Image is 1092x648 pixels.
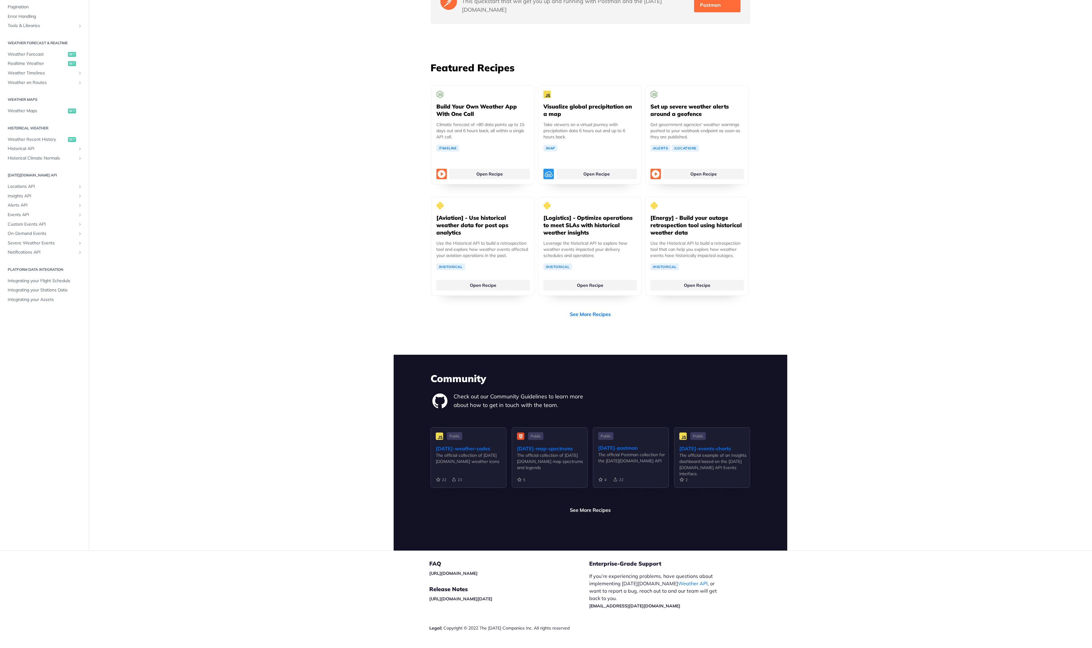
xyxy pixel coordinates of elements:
h5: Build Your Own Weather App With One Call [436,103,529,118]
p: Take viewers on a virtual journey with precipitation data 6 hours out and up to 6 hours back. [543,121,636,140]
a: /Locations [672,145,699,152]
a: Public [DATE]-postman The official Postman collection for the [DATE][DOMAIN_NAME] API [593,427,669,498]
span: Public [690,432,706,440]
a: Weather TimelinesShow subpages for Weather Timelines [5,69,84,78]
span: Historical API [8,146,76,152]
h5: [Aviation] - Use historical weather data for post ops analytics [436,214,529,236]
a: Open Recipe [650,280,744,290]
a: Open Recipe [436,280,530,290]
button: Show subpages for Insights API [77,194,82,199]
a: /Timeline [436,145,459,152]
span: Events API [8,212,76,218]
span: Pagination [8,4,82,10]
span: Custom Events API [8,221,76,227]
div: The official Postman collection for the [DATE][DOMAIN_NAME] API [598,452,669,464]
h3: Community [431,372,750,385]
a: /Map [543,145,558,152]
span: Locations API [8,184,76,190]
span: Tools & Libraries [8,23,76,29]
button: Show subpages for Custom Events API [77,222,82,227]
p: Climatic forecast of >80 data points up to 15 days out and 6 hours back, all within a single API ... [436,121,529,140]
a: Severe Weather EventsShow subpages for Severe Weather Events [5,239,84,248]
button: Show subpages for On-Demand Events [77,231,82,236]
a: See More Recipes [570,506,611,514]
div: [DATE]-map-spectrums [517,445,587,452]
a: /Historical [650,263,679,270]
button: Show subpages for Alerts API [77,203,82,208]
a: Events APIShow subpages for Events API [5,210,84,219]
h2: Weather Maps [5,97,84,102]
h5: Set up severe weather alerts around a geofence [650,103,743,118]
span: Weather Timelines [8,70,76,76]
a: See More Recipes [570,310,611,318]
a: [URL][DOMAIN_NAME] [429,571,478,576]
span: Integrating your Stations Data [8,287,82,293]
a: Locations APIShow subpages for Locations API [5,182,84,191]
span: Severe Weather Events [8,240,76,246]
a: Open Recipe [556,169,637,179]
h5: [Logistics] - Optimize operations to meet SLAs with historical weather insights [543,214,636,236]
a: Weather Forecastget [5,50,84,59]
span: get [68,137,76,142]
span: Public [598,432,614,440]
h5: Enterprise-Grade Support [589,560,733,567]
a: Insights APIShow subpages for Insights API [5,192,84,201]
a: Historical APIShow subpages for Historical API [5,144,84,153]
button: Show subpages for Weather Timelines [77,71,82,76]
a: Weather on RoutesShow subpages for Weather on Routes [5,78,84,87]
span: Alerts API [8,202,76,208]
h5: Visualize global precipitation on a map [543,103,636,118]
div: | Copyright © 2022 The [DATE] Companies Inc. All rights reserved [429,625,589,631]
a: Legal [429,625,441,631]
div: The official example of an Insights dashboard based on the [DATE][DOMAIN_NAME] API Events interface. [679,452,750,477]
span: Weather on Routes [8,79,76,85]
button: Show subpages for Locations API [77,184,82,189]
span: Integrating your Assets [8,297,82,303]
h5: FAQ [429,560,589,567]
div: [DATE]-weather-codes [436,445,506,452]
button: Show subpages for Historical API [77,146,82,151]
span: Insights API [8,193,76,199]
a: /Historical [436,263,465,270]
a: Alerts APIShow subpages for Alerts API [5,201,84,210]
h5: Release Notes [429,586,589,593]
a: Public [DATE]-weather-codes The official collection of [DATE][DOMAIN_NAME] weather icons [431,427,506,498]
span: Public [447,432,462,440]
a: Weather Recent Historyget [5,135,84,144]
h2: [DATE][DOMAIN_NAME] API [5,172,84,178]
span: Public [528,432,543,440]
h3: Featured Recipes [431,61,750,74]
button: Show subpages for Events API [77,212,82,217]
div: [DATE]-postman [598,444,669,452]
span: Weather Recent History [8,136,66,142]
span: Notifications API [8,249,76,255]
a: Integrating your Flight Schedule [5,276,84,286]
span: Weather Forecast [8,51,66,57]
span: Weather Maps [8,108,66,114]
div: [DATE]-events-charts [679,445,750,452]
a: Weather API [678,580,708,587]
a: Open Recipe [663,169,744,179]
a: Public [DATE]-map-spectrums The official collection of [DATE][DOMAIN_NAME] map spectrums and legends [512,427,588,498]
p: Use the Historical API to build a retrospection tool that can help you explore how weather events... [650,240,743,259]
a: Error Handling [5,12,84,21]
h2: Platform DATA integration [5,267,84,272]
a: Integrating your Assets [5,295,84,304]
span: Error Handling [8,14,82,20]
span: On-Demand Events [8,231,76,237]
span: get [68,109,76,113]
a: On-Demand EventsShow subpages for On-Demand Events [5,229,84,238]
span: Historical Climate Normals [8,155,76,161]
span: get [68,61,76,66]
span: get [68,52,76,57]
a: Pagination [5,2,84,12]
div: The official collection of [DATE][DOMAIN_NAME] weather icons [436,452,506,464]
p: If you’re experiencing problems, have questions about implementing [DATE][DOMAIN_NAME] , or want ... [589,572,723,609]
a: [URL][DOMAIN_NAME][DATE] [429,596,492,602]
button: Show subpages for Weather on Routes [77,80,82,85]
div: The official collection of [DATE][DOMAIN_NAME] map spectrums and legends [517,452,587,471]
h2: Weather Forecast & realtime [5,40,84,46]
a: Historical Climate NormalsShow subpages for Historical Climate Normals [5,154,84,163]
p: Use the Historical API to build a retrospection tool and explore how weather events affected your... [436,240,529,259]
a: Notifications APIShow subpages for Notifications API [5,248,84,257]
